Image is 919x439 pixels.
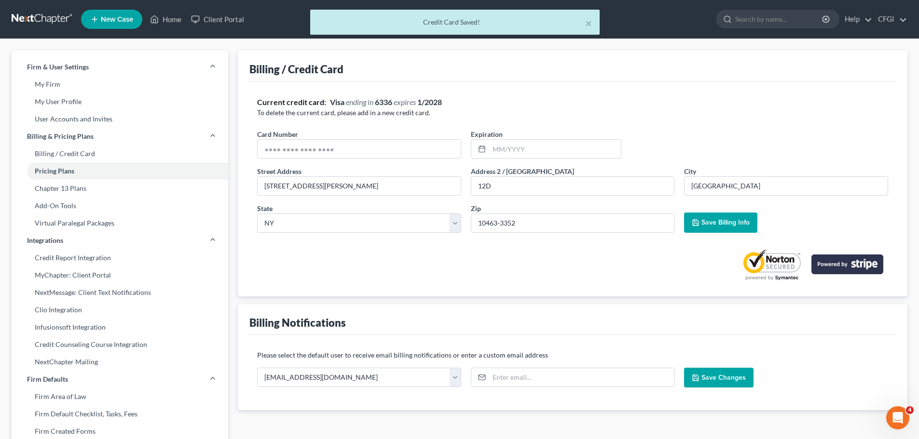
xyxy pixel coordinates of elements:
a: Integrations [12,232,228,249]
strong: Current credit card: [257,97,326,106]
span: ending in [346,97,373,106]
input: MM/YYYY [489,140,621,158]
span: Integrations [27,236,63,245]
p: Please select the default user to receive email billing notifications or enter a custom email add... [257,350,888,360]
span: Save Changes [701,373,746,382]
a: MyChapter: Client Portal [12,266,228,284]
div: Billing Notifications [249,316,346,330]
div: Credit Card Saved! [318,17,592,27]
a: Pricing Plans [12,162,228,180]
a: NextMessage: Client Text Notifications [12,284,228,301]
span: Firm & User Settings [27,62,89,72]
img: stripe-logo-2a7f7e6ca78b8645494d24e0ce0d7884cb2b23f96b22fa3b73b5b9e177486001.png [811,254,883,274]
span: Billing & Pricing Plans [27,132,94,141]
a: My Firm [12,76,228,93]
a: Infusionsoft Integration [12,319,228,336]
strong: 1/2028 [417,97,442,106]
a: Billing / Credit Card [12,145,228,162]
input: Enter city [685,177,888,195]
input: -- [471,177,674,195]
span: Firm Defaults [27,374,68,384]
span: 4 [906,406,914,414]
a: Clio Integration [12,301,228,319]
span: Zip [471,204,481,213]
a: Firm Defaults [12,371,228,388]
input: XXXXX [471,213,675,233]
a: Billing & Pricing Plans [12,128,228,145]
div: Billing / Credit Card [249,62,343,76]
span: expires [394,97,416,106]
img: Powered by Symantec [740,248,804,281]
iframe: Intercom live chat [886,406,909,429]
a: Add-On Tools [12,197,228,214]
button: × [585,17,592,29]
span: State [257,204,273,213]
span: Card Number [257,130,298,138]
a: Chapter 13 Plans [12,180,228,197]
a: My User Profile [12,93,228,110]
a: NextChapter Mailing [12,353,228,371]
span: Save Billing Info [701,218,750,226]
strong: 6336 [375,97,392,106]
a: Credit Report Integration [12,249,228,266]
a: Virtual Paralegal Packages [12,214,228,232]
button: Save Billing Info [684,213,757,233]
span: Expiration [471,130,503,138]
p: To delete the current card, please add in a new credit card. [257,108,888,118]
a: Firm Area of Law [12,388,228,405]
input: Enter email... [489,368,674,386]
strong: Visa [330,97,344,106]
span: Street Address [257,167,302,175]
button: Save Changes [684,368,754,388]
input: ●●●● ●●●● ●●●● ●●●● [258,140,461,158]
a: Credit Counseling Course Integration [12,336,228,353]
a: Norton Secured privacy certification [740,248,804,281]
span: Address 2 / [GEOGRAPHIC_DATA] [471,167,574,175]
a: Firm & User Settings [12,58,228,76]
input: Enter street address [258,177,461,195]
a: Firm Default Checklist, Tasks, Fees [12,405,228,423]
span: City [684,167,696,175]
a: User Accounts and Invites [12,110,228,128]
